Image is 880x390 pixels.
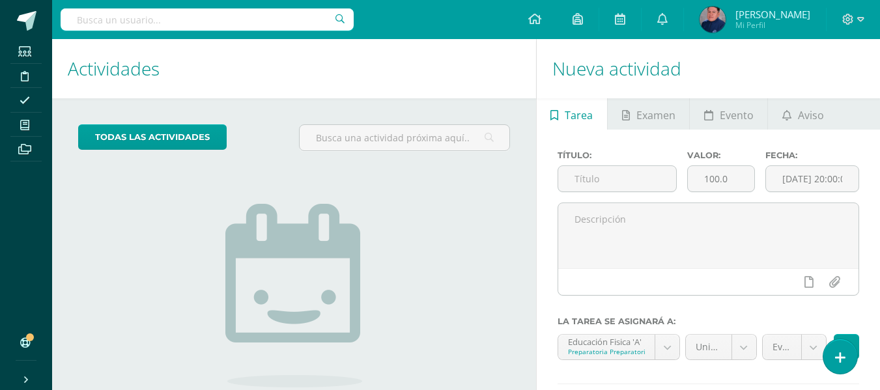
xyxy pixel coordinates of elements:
[565,100,593,131] span: Tarea
[558,335,679,359] a: Educación Fisica 'A'Preparatoria Preparatoria
[687,150,755,160] label: Valor:
[537,98,607,130] a: Tarea
[558,316,859,326] label: La tarea se asignará a:
[558,166,677,191] input: Título
[763,335,826,359] a: Evaluación (30.0%)
[78,124,227,150] a: todas las Actividades
[798,100,824,131] span: Aviso
[552,39,864,98] h1: Nueva actividad
[568,347,645,356] div: Preparatoria Preparatoria
[61,8,354,31] input: Busca un usuario...
[768,98,838,130] a: Aviso
[68,39,520,98] h1: Actividades
[636,100,675,131] span: Examen
[720,100,754,131] span: Evento
[766,166,859,191] input: Fecha de entrega
[735,20,810,31] span: Mi Perfil
[696,335,722,359] span: Unidad 4
[558,150,677,160] label: Título:
[568,335,645,347] div: Educación Fisica 'A'
[225,204,362,387] img: no_activities.png
[765,150,859,160] label: Fecha:
[690,98,767,130] a: Evento
[688,166,754,191] input: Puntos máximos
[300,125,509,150] input: Busca una actividad próxima aquí...
[686,335,756,359] a: Unidad 4
[700,7,726,33] img: 37cea8b1c8c5f1914d6d055b3bfd190f.png
[608,98,689,130] a: Examen
[735,8,810,21] span: [PERSON_NAME]
[773,335,791,359] span: Evaluación (30.0%)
